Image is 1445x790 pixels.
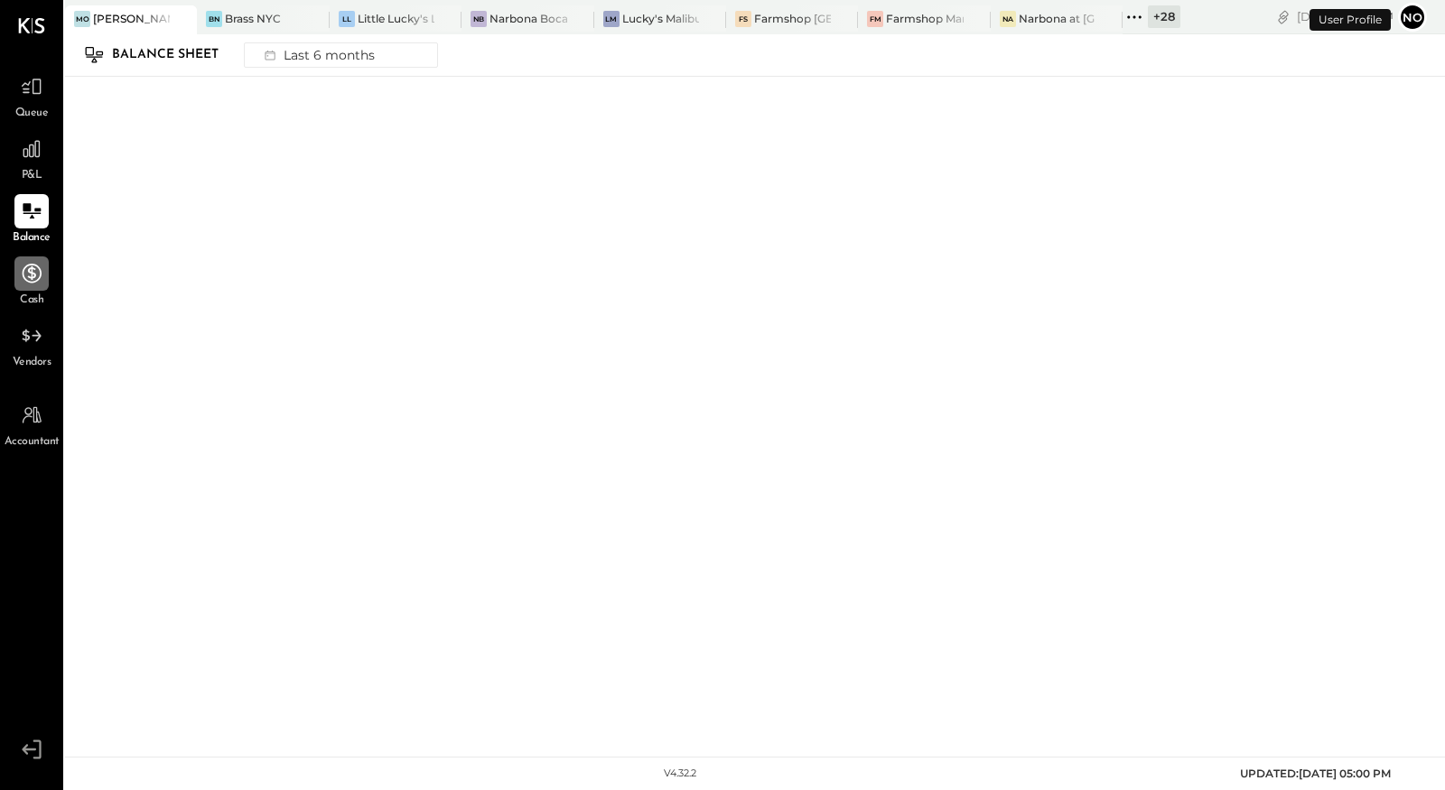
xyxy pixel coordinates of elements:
div: LM [603,11,620,27]
div: Lucky's Malibu [622,11,699,26]
div: Balance Sheet [112,41,237,70]
span: Vendors [13,355,51,371]
div: NB [471,11,487,27]
div: Na [1000,11,1016,27]
a: P&L [1,132,62,184]
div: [DATE] [1297,8,1394,25]
div: BN [206,11,222,27]
div: Little Lucky's LLC(Lucky's Soho) [358,11,434,26]
div: LL [339,11,355,27]
div: Mo [74,11,90,27]
a: Cash [1,256,62,309]
div: FS [735,11,751,27]
div: Farmshop Marin [886,11,963,26]
span: Cash [20,293,43,309]
a: Balance [1,194,62,246]
div: User Profile [1310,9,1391,31]
div: Farmshop [GEOGRAPHIC_DATA][PERSON_NAME] [754,11,831,26]
div: copy link [1274,7,1292,26]
div: Last 6 months [254,43,382,67]
span: Accountant [5,434,60,451]
div: Narbona Boca Ratōn [489,11,566,26]
span: UPDATED: [DATE] 05:00 PM [1240,767,1391,780]
a: Vendors [1,319,62,371]
div: v 4.32.2 [664,767,696,781]
span: Balance [13,230,51,246]
div: FM [867,11,883,27]
span: Queue [15,106,49,122]
div: Narbona at [GEOGRAPHIC_DATA] LLC [1019,11,1095,26]
div: Brass NYC [225,11,281,26]
a: Queue [1,70,62,122]
button: Last 6 months [244,42,438,68]
a: Accountant [1,398,62,451]
button: No [1398,3,1427,32]
div: [PERSON_NAME]'s [93,11,170,26]
span: P&L [22,168,42,184]
div: + 28 [1148,5,1180,28]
